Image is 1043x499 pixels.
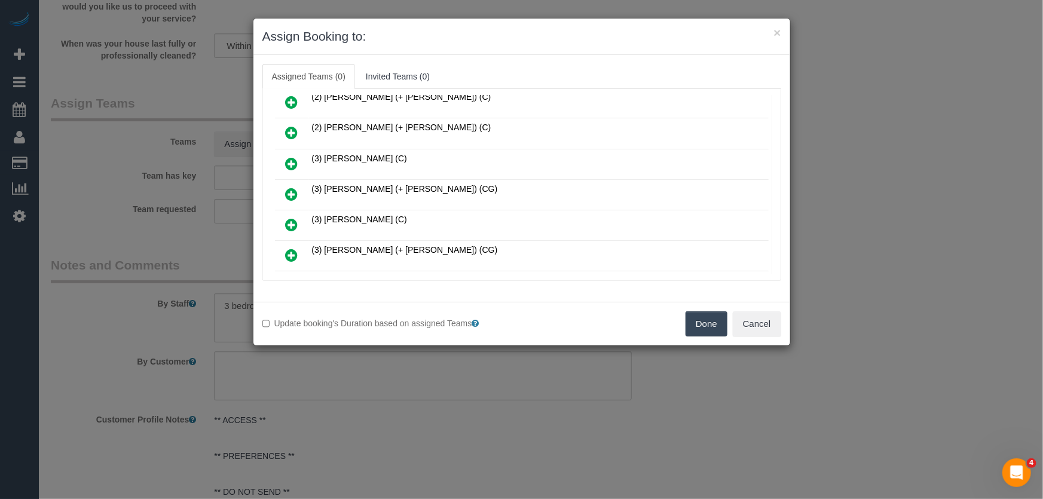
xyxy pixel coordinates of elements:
button: × [773,26,781,39]
label: Update booking's Duration based on assigned Teams [262,317,513,329]
button: Done [686,311,727,336]
span: 4 [1027,458,1036,468]
span: (3) [PERSON_NAME] (+ [PERSON_NAME]) (CG) [312,245,498,255]
span: (2) [PERSON_NAME] (+ [PERSON_NAME]) (C) [312,123,491,132]
span: (3) [PERSON_NAME] (+ [PERSON_NAME]) (CG) [312,184,498,194]
a: Assigned Teams (0) [262,64,355,89]
input: Update booking's Duration based on assigned Teams [262,320,270,327]
span: (3) [PERSON_NAME] (C) [312,154,407,163]
button: Cancel [733,311,781,336]
span: (2) [PERSON_NAME] (+ [PERSON_NAME]) (C) [312,92,491,102]
a: Invited Teams (0) [356,64,439,89]
span: (3) [PERSON_NAME] (C) [312,215,407,224]
h3: Assign Booking to: [262,27,781,45]
iframe: Intercom live chat [1002,458,1031,487]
